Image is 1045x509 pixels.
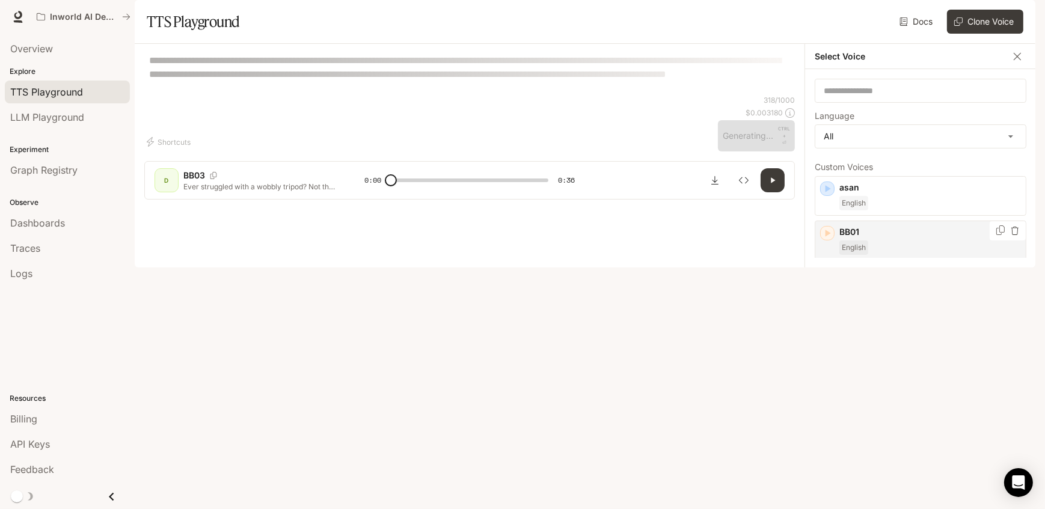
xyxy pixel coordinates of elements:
button: Inspect [732,168,756,192]
p: Custom Voices [815,163,1026,171]
span: 0:00 [364,174,381,186]
p: Language [815,112,854,120]
p: $ 0.003180 [746,108,783,118]
a: Docs [897,10,937,34]
span: English [839,240,868,255]
div: Open Intercom Messenger [1004,468,1033,497]
button: Shortcuts [144,132,195,151]
button: Clone Voice [947,10,1023,34]
button: Download audio [703,168,727,192]
span: English [839,196,868,210]
div: All [815,125,1026,148]
p: Ever struggled with a wobbly tripod? Not this one. Seriously, it’s the “do or do not” tripod—tall... [183,181,336,192]
button: Copy Voice ID [994,225,1007,235]
p: asan [839,181,1021,194]
h1: TTS Playground [147,10,240,34]
span: 0:36 [558,174,575,186]
div: D [157,171,176,190]
button: All workspaces [31,5,136,29]
button: Copy Voice ID [205,172,222,179]
p: BB03 [183,169,205,181]
p: 318 / 1000 [764,95,795,105]
p: BB01 [839,226,1021,238]
p: Inworld AI Demos [50,12,117,22]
